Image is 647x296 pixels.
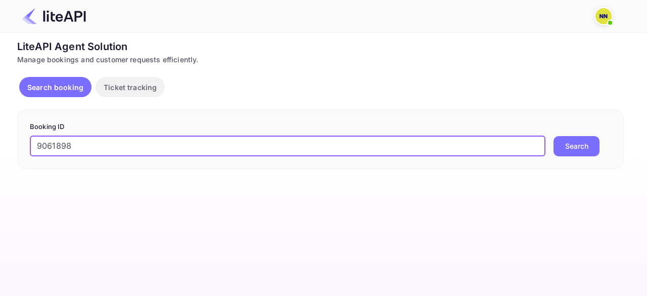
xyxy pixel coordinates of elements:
p: Search booking [27,82,83,93]
img: LiteAPI Logo [22,8,86,24]
img: N/A N/A [595,8,612,24]
div: LiteAPI Agent Solution [17,39,624,54]
button: Search [553,136,599,156]
p: Booking ID [30,122,611,132]
input: Enter Booking ID (e.g., 63782194) [30,136,545,156]
div: Manage bookings and customer requests efficiently. [17,54,624,65]
p: Ticket tracking [104,82,157,93]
